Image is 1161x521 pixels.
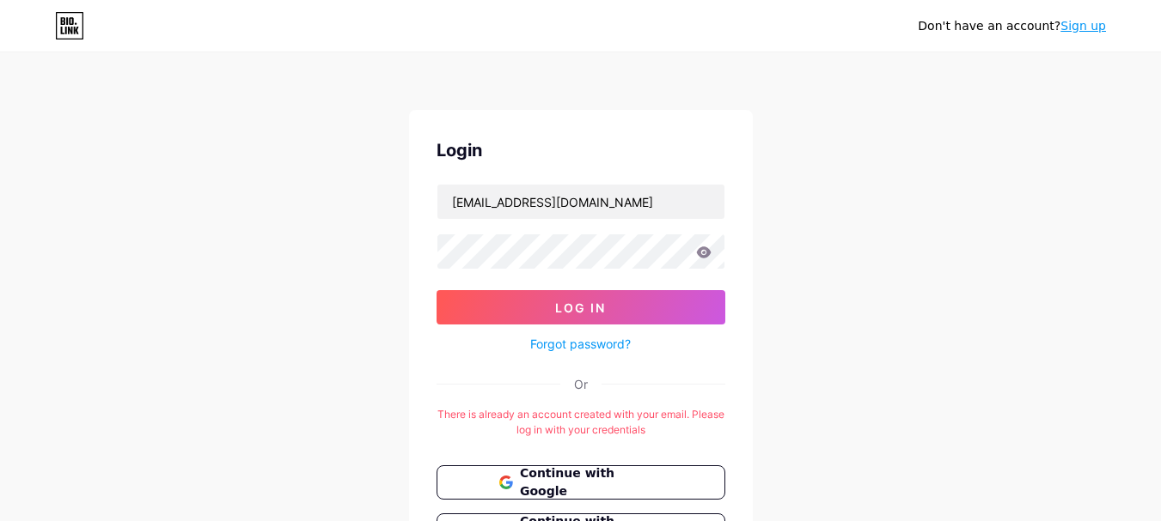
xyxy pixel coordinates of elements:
div: Or [574,375,588,393]
a: Sign up [1060,19,1106,33]
div: Don't have an account? [918,17,1106,35]
a: Forgot password? [530,335,631,353]
button: Continue with Google [437,465,725,500]
span: Log In [555,300,606,315]
span: Continue with Google [520,464,662,500]
div: There is already an account created with your email. Please log in with your credentials [437,407,725,438]
div: Login [437,137,725,163]
button: Log In [437,290,725,324]
input: Username [437,185,724,219]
